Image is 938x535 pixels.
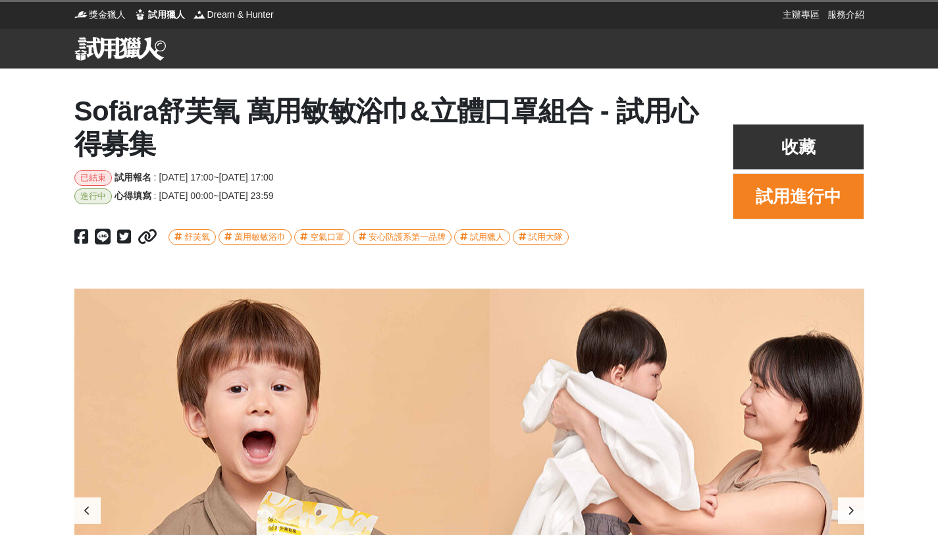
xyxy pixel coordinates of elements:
[193,8,274,21] a: Dream & HunterDream & Hunter
[154,189,157,203] div: :
[74,170,112,186] div: 已結束
[154,171,157,184] div: :
[169,229,216,245] a: 舒芙氧
[294,229,350,245] a: 空氣口罩
[827,8,864,21] a: 服務介紹
[115,189,151,203] div: 心得填寫
[74,95,706,161] h1: Sofära舒芙氧 萬用敏敏浴巾&立體口罩組合 - 試用心得募集
[454,229,510,245] a: 試用獵人
[783,8,820,21] a: 主辦專區
[353,229,452,245] a: 安心防護系第一品牌
[134,8,185,21] a: 試用獵人試用獵人
[159,171,273,184] div: [DATE] 17:00 ~ [DATE] 17:00
[148,8,185,21] span: 試用獵人
[369,230,446,244] div: 安心防護系第一品牌
[115,171,151,184] div: 試用報名
[234,230,286,244] div: 萬用敏敏浴巾
[184,230,210,244] div: 舒芙氧
[470,230,504,244] div: 試用獵人
[159,189,273,203] div: [DATE] 00:00 ~ [DATE] 23:59
[529,230,563,244] div: 試用大隊
[193,8,206,21] img: Dream & Hunter
[733,124,864,170] button: 收藏
[74,37,167,61] img: 試用獵人
[733,173,864,219] button: 試用進行中
[74,188,112,204] div: 進行中
[74,8,88,21] img: 獎金獵人
[219,229,292,245] a: 萬用敏敏浴巾
[207,8,274,21] span: Dream & Hunter
[89,8,126,21] span: 獎金獵人
[310,230,344,244] div: 空氣口罩
[134,8,147,21] img: 試用獵人
[74,8,126,21] a: 獎金獵人獎金獵人
[513,229,569,245] a: 試用大隊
